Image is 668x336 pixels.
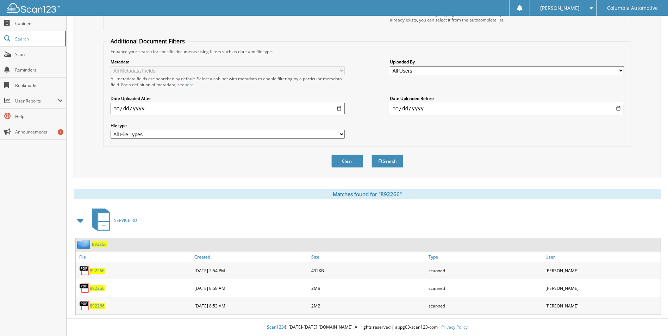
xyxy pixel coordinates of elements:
[193,252,310,262] a: Created
[331,155,363,168] button: Clear
[15,67,63,73] span: Reminders
[390,59,624,65] label: Uploaded By
[193,281,310,295] div: [DATE] 8:58 AM
[111,103,345,114] input: start
[15,20,63,26] span: Cabinets
[390,103,624,114] input: end
[111,95,345,101] label: Date Uploaded After
[441,324,468,330] a: Privacy Policy
[15,51,63,57] span: Scan
[79,283,90,293] img: PDF.png
[90,285,105,291] a: 892266
[185,82,194,88] a: here
[390,11,624,23] div: Select a cabinet and begin typing the name of the folder you want to search in. If the name match...
[67,319,668,336] div: © [DATE]-[DATE] [DOMAIN_NAME]. All rights reserved | appg03-scan123-com |
[92,241,107,247] a: 892266
[427,299,544,313] div: scanned
[540,6,580,10] span: [PERSON_NAME]
[390,95,624,101] label: Date Uploaded Before
[111,123,345,129] label: File type
[15,129,63,135] span: Announcements
[111,59,345,65] label: Metadata
[90,303,105,309] a: 892266
[107,49,627,55] div: Enhance your search for specific documents using filters such as date and file type.
[544,299,661,313] div: [PERSON_NAME]
[15,82,63,88] span: Bookmarks
[267,324,284,330] span: Scan123
[544,263,661,278] div: [PERSON_NAME]
[7,3,60,13] img: scan123-logo-white.svg
[427,281,544,295] div: scanned
[372,155,403,168] button: Search
[310,252,426,262] a: Size
[544,281,661,295] div: [PERSON_NAME]
[107,37,188,45] legend: Additional Document Filters
[15,98,58,104] span: User Reports
[90,268,105,274] a: 892266
[310,299,426,313] div: 2MB
[77,240,92,249] img: folder2.png
[193,299,310,313] div: [DATE] 8:53 AM
[15,113,63,119] span: Help
[88,206,137,234] a: SERVICE RO
[79,265,90,276] img: PDF.png
[76,252,193,262] a: File
[193,263,310,278] div: [DATE] 2:54 PM
[114,217,137,223] span: SERVICE RO
[79,300,90,311] img: PDF.png
[427,263,544,278] div: scanned
[310,281,426,295] div: 2MB
[15,36,62,42] span: Search
[607,6,658,10] span: Columbia Automotive
[310,263,426,278] div: 432KB
[74,189,661,199] div: Matches found for "892266"
[111,76,345,88] div: All metadata fields are searched by default. Select a cabinet with metadata to enable filtering b...
[58,129,63,135] div: 1
[427,252,544,262] a: Type
[544,252,661,262] a: User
